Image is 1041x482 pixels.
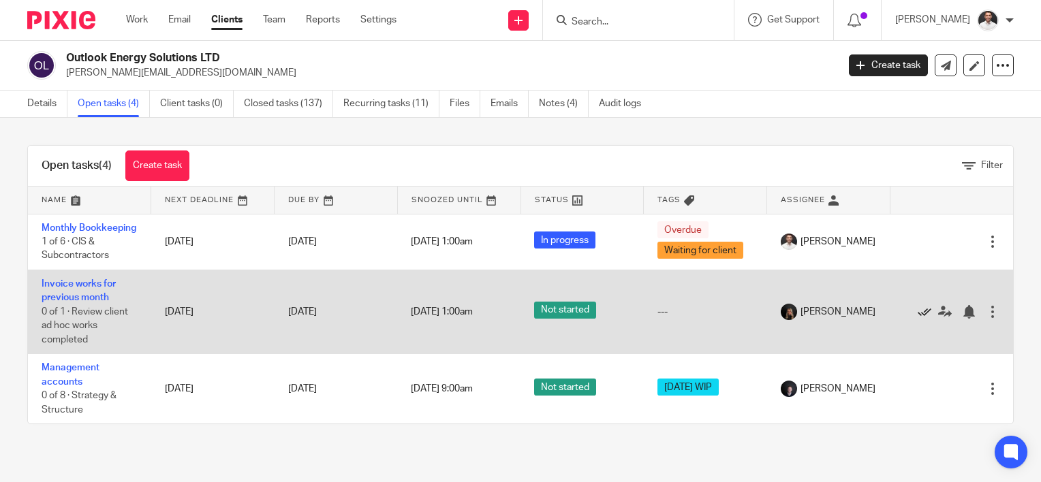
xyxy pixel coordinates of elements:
[42,159,112,173] h1: Open tasks
[42,279,116,302] a: Invoice works for previous month
[168,13,191,27] a: Email
[450,91,480,117] a: Files
[27,51,56,80] img: svg%3E
[781,234,797,250] img: dom%20slack.jpg
[535,196,569,204] span: Status
[151,214,275,270] td: [DATE]
[411,196,483,204] span: Snoozed Until
[411,237,473,246] span: [DATE] 1:00am
[78,91,150,117] a: Open tasks (4)
[801,235,875,248] span: [PERSON_NAME]
[288,237,317,246] span: [DATE]
[360,13,397,27] a: Settings
[263,13,285,27] a: Team
[151,270,275,353] td: [DATE]
[126,13,148,27] a: Work
[895,13,970,27] p: [PERSON_NAME]
[767,15,820,25] span: Get Support
[534,231,595,248] span: In progress
[657,196,681,204] span: Tags
[288,384,317,393] span: [DATE]
[657,242,743,259] span: Waiting for client
[657,305,753,319] div: ---
[534,379,596,396] span: Not started
[918,305,938,319] a: Mark as done
[801,382,875,396] span: [PERSON_NAME]
[801,305,875,319] span: [PERSON_NAME]
[99,160,112,171] span: (4)
[288,307,317,317] span: [DATE]
[570,16,693,29] input: Search
[42,307,128,344] span: 0 of 1 · Review client ad hoc works completed
[599,91,651,117] a: Audit logs
[343,91,439,117] a: Recurring tasks (11)
[27,11,95,29] img: Pixie
[981,161,1003,170] span: Filter
[781,304,797,320] img: 455A9867.jpg
[66,51,676,65] h2: Outlook Energy Solutions LTD
[211,13,243,27] a: Clients
[42,237,109,261] span: 1 of 6 · CIS & Subcontractors
[491,91,529,117] a: Emails
[411,307,473,317] span: [DATE] 1:00am
[534,302,596,319] span: Not started
[411,384,473,393] span: [DATE] 9:00am
[42,391,116,415] span: 0 of 8 · Strategy & Structure
[657,221,709,238] span: Overdue
[244,91,333,117] a: Closed tasks (137)
[977,10,999,31] img: dom%20slack.jpg
[125,150,189,181] a: Create task
[42,363,99,386] a: Management accounts
[539,91,589,117] a: Notes (4)
[306,13,340,27] a: Reports
[781,381,797,397] img: 455A2509.jpg
[151,354,275,423] td: [DATE]
[160,91,234,117] a: Client tasks (0)
[42,223,136,233] a: Monthly Bookkeeping
[27,91,67,117] a: Details
[657,379,719,396] span: [DATE] WIP
[849,54,928,76] a: Create task
[66,66,828,80] p: [PERSON_NAME][EMAIL_ADDRESS][DOMAIN_NAME]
